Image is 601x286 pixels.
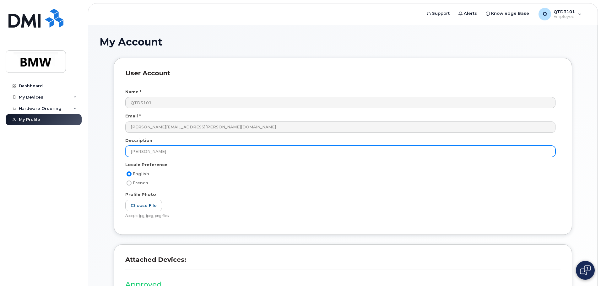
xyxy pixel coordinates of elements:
[125,192,156,197] label: Profile Photo
[125,69,560,83] h3: User Account
[133,171,149,176] span: English
[125,256,560,269] h3: Attached Devices:
[125,162,167,168] label: Locale Preference
[125,89,141,95] label: Name *
[133,181,148,185] span: French
[127,181,132,186] input: French
[580,265,591,275] img: Open chat
[125,138,152,143] label: Description
[125,214,555,219] div: Accepts jpg, jpeg, png files
[100,36,586,47] h1: My Account
[127,171,132,176] input: English
[125,200,162,211] label: Choose File
[125,113,141,119] label: Email *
